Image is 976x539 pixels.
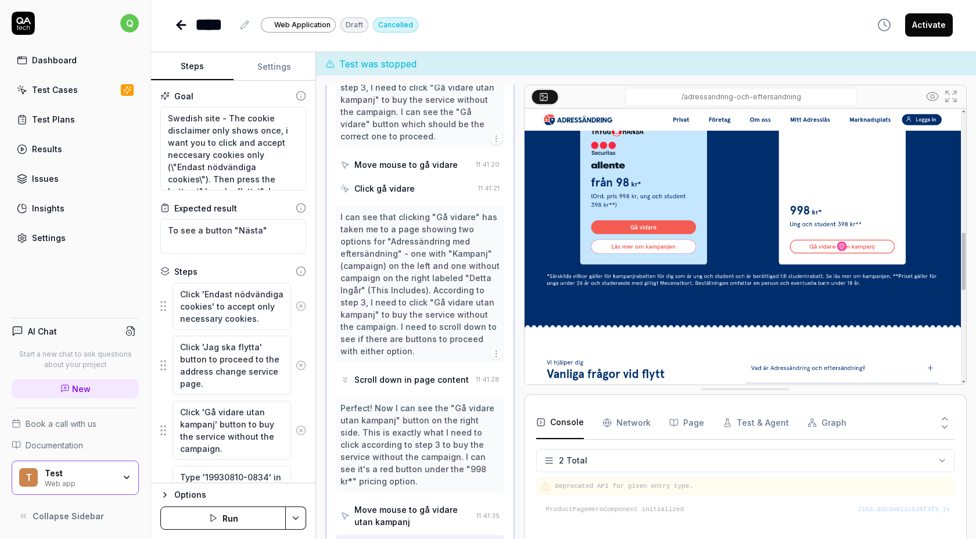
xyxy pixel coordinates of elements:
div: Perfect! Now I can see the "Gå vidare utan kampanj" button on the right side. This is exactly wha... [340,402,500,487]
div: Suggestions [160,335,306,396]
div: Move mouse to gå vidare [354,159,458,171]
div: Goal [174,90,193,102]
div: Web app [45,478,114,487]
pre: ProductPageHeroComponent initialized [546,505,950,515]
div: Results [32,143,62,155]
button: Settings [234,53,316,81]
button: Show all interative elements [923,87,942,106]
button: TTestWeb app [12,461,139,495]
a: Documentation [12,439,139,451]
p: Start a new chat to ask questions about your project [12,349,139,370]
div: Move mouse to gå vidare utan kampanj [354,504,472,528]
span: Book a call with us [26,418,96,430]
button: Move mouse to gå vidare11:41:20 [336,154,504,175]
button: Scroll down in page content11:41:28 [336,369,504,390]
time: 11:41:35 [476,512,500,520]
span: Documentation [26,439,83,451]
span: New [72,383,91,395]
button: Remove step [291,354,310,377]
button: Remove step [291,419,310,442]
div: Steps [174,265,198,278]
a: Settings [12,227,139,249]
div: Test Cases [32,84,78,96]
span: T [19,468,38,487]
div: Dashboard [32,54,77,66]
a: Issues [12,167,139,190]
img: Screenshot [525,109,966,385]
a: Insights [12,197,139,220]
div: Suggestions [160,282,306,330]
a: Web Application [261,17,336,33]
button: Remove step [291,294,310,318]
a: Test Plans [12,108,139,131]
a: Results [12,138,139,160]
div: Scroll down in page content [354,373,469,386]
div: Expected result [174,202,237,214]
button: Activate [905,13,953,37]
span: Test was stopped [339,57,417,71]
a: Book a call with us [12,418,139,430]
button: Page [669,407,704,439]
span: Web Application [274,20,331,30]
div: Issues [32,173,59,185]
div: Cancelled [373,17,418,33]
div: Click gå vidare [354,182,415,195]
div: Suggestions [160,465,306,513]
time: 11:41:28 [476,375,500,383]
span: q [120,14,139,33]
div: I can see that clicking "Gå vidare" has taken me to a page showing two options for "Adressändring... [340,211,500,357]
button: View version history [870,13,898,37]
button: Options [160,488,306,502]
pre: Deprecated API for given entry type. [555,481,950,491]
button: Remove step [291,477,310,501]
time: 11:41:21 [478,184,500,192]
button: q [120,12,139,35]
button: Collapse Sidebar [12,504,139,527]
button: Steps [151,53,234,81]
button: Open in full screen [942,87,960,106]
div: Insights [32,202,64,214]
button: Network [602,407,651,439]
a: New [12,379,139,398]
div: Suggestions [160,400,306,461]
a: Dashboard [12,49,139,71]
span: Collapse Sidebar [33,510,104,522]
button: 2153.8bc3e611c536f3f3.js [858,505,950,515]
div: Test [45,468,114,479]
button: Test & Agent [723,407,789,439]
div: Draft [340,17,368,33]
div: Options [174,488,306,502]
button: Click gå vidare11:41:21 [336,178,504,199]
h4: AI Chat [28,325,57,337]
div: Test Plans [32,113,75,125]
time: 11:41:20 [476,160,500,168]
button: Move mouse to gå vidare utan kampanj11:41:35 [336,499,504,533]
button: Console [536,407,584,439]
div: Settings [32,232,66,244]
button: Run [160,506,286,530]
a: Test Cases [12,78,139,101]
button: Graph [808,407,846,439]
